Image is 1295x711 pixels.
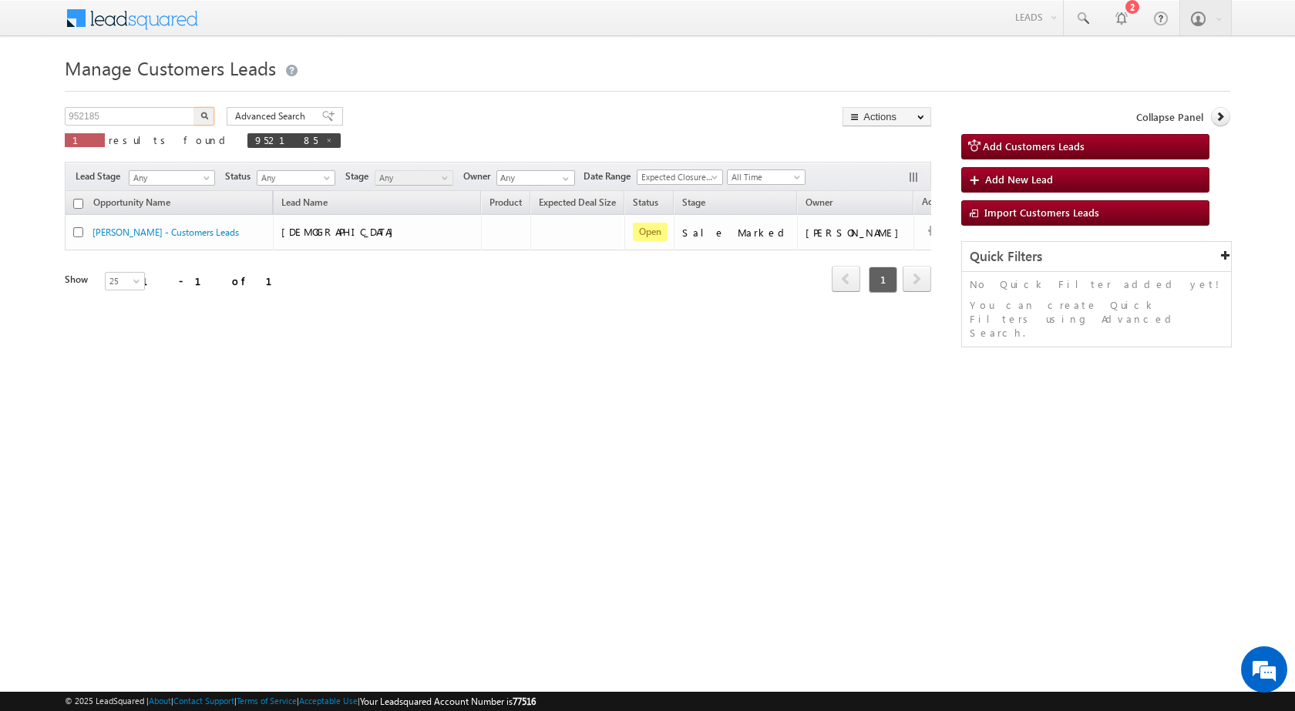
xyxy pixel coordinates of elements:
[496,170,575,186] input: Type to Search
[345,169,375,183] span: Stage
[463,169,496,183] span: Owner
[513,696,536,707] span: 77516
[727,169,806,185] a: All Time
[235,109,310,123] span: Advanced Search
[257,171,331,185] span: Any
[489,196,522,208] span: Product
[682,196,705,208] span: Stage
[970,298,1223,340] p: You can create Quick Filters using Advanced Search.
[903,267,931,292] a: next
[237,696,297,706] a: Terms of Service
[728,170,801,184] span: All Time
[73,199,83,209] input: Check all records
[106,274,146,288] span: 25
[375,170,453,186] a: Any
[86,194,178,214] a: Opportunity Name
[65,273,92,287] div: Show
[109,133,231,146] span: results found
[984,206,1099,219] span: Import Customers Leads
[637,169,723,185] a: Expected Closure Date
[531,194,624,214] a: Expected Deal Size
[625,194,666,214] a: Status
[539,196,616,208] span: Expected Deal Size
[129,170,215,186] a: Any
[65,55,276,80] span: Manage Customers Leads
[281,225,401,238] span: [DEMOGRAPHIC_DATA]
[72,133,97,146] span: 1
[914,193,960,213] span: Actions
[554,171,573,186] a: Show All Items
[869,267,897,293] span: 1
[360,696,536,707] span: Your Leadsquared Account Number is
[93,196,170,208] span: Opportunity Name
[983,139,1085,153] span: Add Customers Leads
[843,107,931,126] button: Actions
[105,272,145,290] a: 25
[200,112,208,119] img: Search
[92,226,239,238] a: [PERSON_NAME] - Customers Leads
[832,267,860,292] a: prev
[299,696,358,706] a: Acceptable Use
[274,194,335,214] span: Lead Name
[225,169,257,183] span: Status
[962,242,1231,272] div: Quick Filters
[257,170,335,186] a: Any
[76,169,126,183] span: Lead Stage
[832,266,860,292] span: prev
[985,173,1053,186] span: Add New Lead
[970,277,1223,291] p: No Quick Filter added yet!
[584,169,637,183] span: Date Range
[142,272,291,290] div: 1 - 1 of 1
[633,223,668,241] span: Open
[65,694,536,709] span: © 2025 LeadSquared | | | | |
[1136,110,1203,124] span: Collapse Panel
[674,194,713,214] a: Stage
[806,226,906,240] div: [PERSON_NAME]
[903,266,931,292] span: next
[682,226,790,240] div: Sale Marked
[255,133,318,146] span: 952185
[149,696,171,706] a: About
[129,171,210,185] span: Any
[173,696,234,706] a: Contact Support
[375,171,449,185] span: Any
[637,170,718,184] span: Expected Closure Date
[806,196,832,208] span: Owner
